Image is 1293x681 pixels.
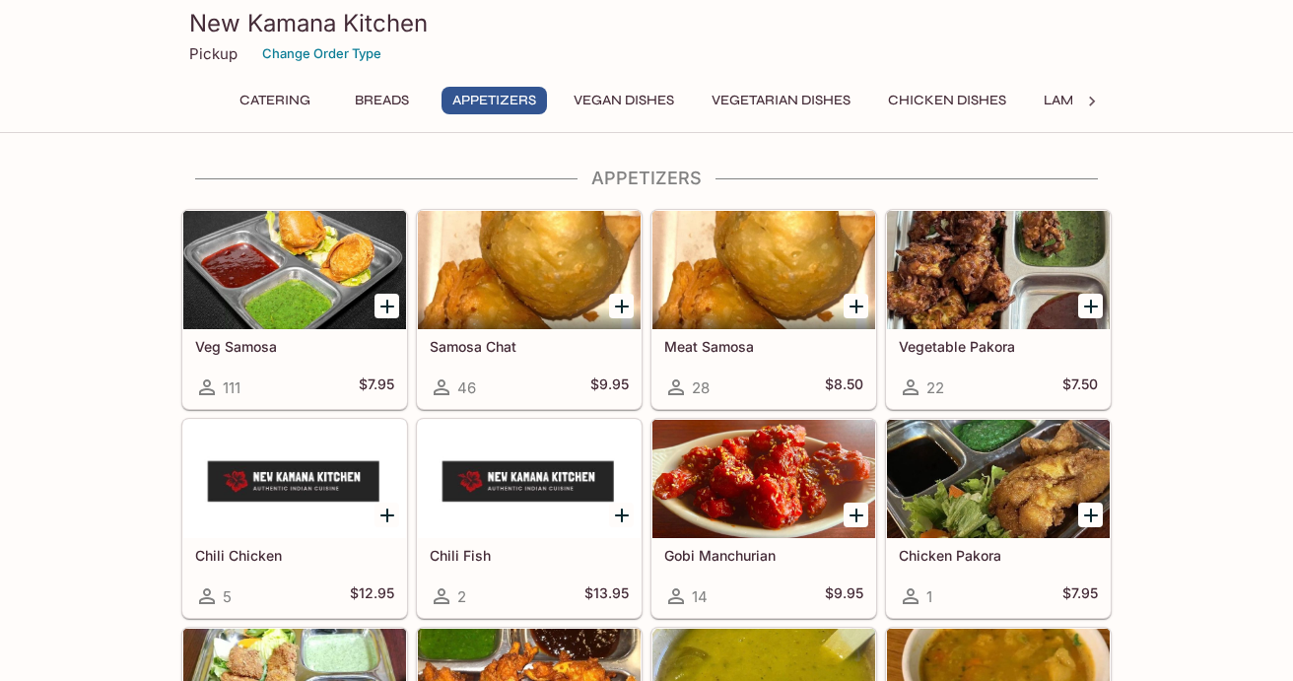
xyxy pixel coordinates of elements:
h3: New Kamana Kitchen [189,8,1104,38]
button: Add Gobi Manchurian [844,503,868,527]
a: Chicken Pakora1$7.95 [886,419,1111,618]
button: Catering [229,87,321,114]
button: Breads [337,87,426,114]
button: Add Vegetable Pakora [1078,294,1103,318]
a: Chili Chicken5$12.95 [182,419,407,618]
a: Chili Fish2$13.95 [417,419,642,618]
button: Vegan Dishes [563,87,685,114]
h5: Chili Fish [430,547,629,564]
h5: $7.95 [1062,584,1098,608]
button: Change Order Type [253,38,390,69]
h5: Chili Chicken [195,547,394,564]
h5: $9.95 [825,584,863,608]
a: Meat Samosa28$8.50 [651,210,876,409]
span: 46 [457,378,476,397]
a: Vegetable Pakora22$7.50 [886,210,1111,409]
h5: $13.95 [584,584,629,608]
a: Veg Samosa111$7.95 [182,210,407,409]
h5: Samosa Chat [430,338,629,355]
h5: $12.95 [350,584,394,608]
button: Add Chili Fish [609,503,634,527]
span: 1 [926,587,932,606]
h5: $7.50 [1062,375,1098,399]
h5: $9.95 [590,375,629,399]
h5: Gobi Manchurian [664,547,863,564]
button: Add Veg Samosa [374,294,399,318]
span: 28 [692,378,710,397]
button: Add Chicken Pakora [1078,503,1103,527]
a: Gobi Manchurian14$9.95 [651,419,876,618]
span: 2 [457,587,466,606]
div: Chili Chicken [183,420,406,538]
h5: Veg Samosa [195,338,394,355]
span: 5 [223,587,232,606]
span: 111 [223,378,240,397]
span: 14 [692,587,708,606]
h5: $8.50 [825,375,863,399]
h5: Meat Samosa [664,338,863,355]
button: Add Samosa Chat [609,294,634,318]
div: Vegetable Pakora [887,211,1110,329]
div: Veg Samosa [183,211,406,329]
button: Add Chili Chicken [374,503,399,527]
button: Vegetarian Dishes [701,87,861,114]
button: Appetizers [442,87,547,114]
h5: Vegetable Pakora [899,338,1098,355]
button: Chicken Dishes [877,87,1017,114]
h4: Appetizers [181,168,1112,189]
span: 22 [926,378,944,397]
a: Samosa Chat46$9.95 [417,210,642,409]
h5: $7.95 [359,375,394,399]
button: Add Meat Samosa [844,294,868,318]
div: Chicken Pakora [887,420,1110,538]
h5: Chicken Pakora [899,547,1098,564]
div: Chili Fish [418,420,641,538]
div: Gobi Manchurian [652,420,875,538]
div: Meat Samosa [652,211,875,329]
p: Pickup [189,44,238,63]
button: Lamb Dishes [1033,87,1145,114]
div: Samosa Chat [418,211,641,329]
